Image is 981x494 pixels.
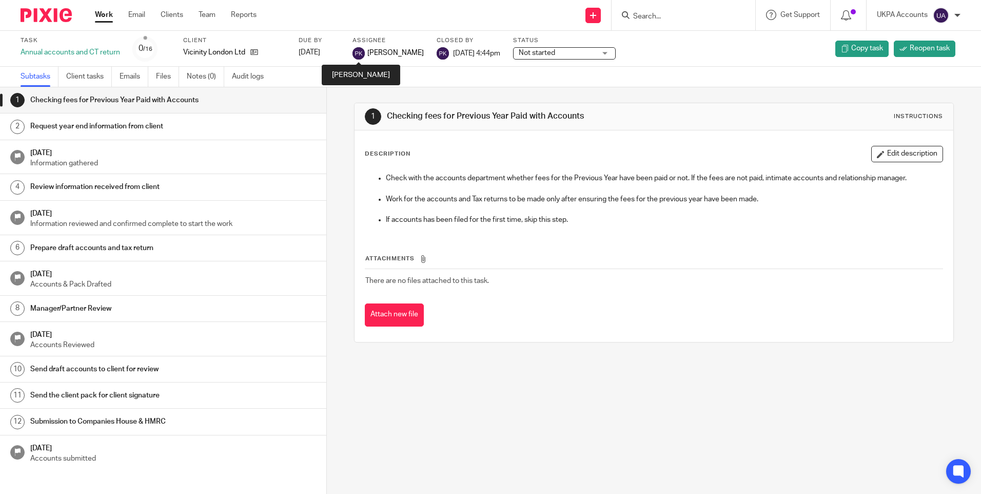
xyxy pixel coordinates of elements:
[30,441,317,453] h1: [DATE]
[95,10,113,20] a: Work
[183,47,245,58] p: Vicinity London Ltd
[910,43,950,53] span: Reopen task
[365,108,381,125] div: 1
[161,10,183,20] a: Clients
[387,111,676,122] h1: Checking fees for Previous Year Paid with Accounts
[365,256,415,261] span: Attachments
[183,36,286,45] label: Client
[513,36,616,45] label: Status
[386,173,942,183] p: Check with the accounts department whether fees for the Previous Year have been paid or not. If t...
[365,277,489,284] span: There are no files attached to this task.
[21,67,58,87] a: Subtasks
[156,67,179,87] a: Files
[299,36,340,45] label: Due by
[66,67,112,87] a: Client tasks
[30,388,221,403] h1: Send the client pack for client signature
[30,145,317,158] h1: [DATE]
[894,41,955,57] a: Reopen task
[30,340,317,350] p: Accounts Reviewed
[21,8,72,22] img: Pixie
[30,206,317,219] h1: [DATE]
[30,327,317,340] h1: [DATE]
[10,120,25,134] div: 2
[851,43,883,53] span: Copy task
[352,47,365,60] img: svg%3E
[780,11,820,18] span: Get Support
[30,158,317,168] p: Information gathered
[386,215,942,225] p: If accounts has been filed for the first time, skip this step.
[871,146,943,162] button: Edit description
[143,46,152,52] small: /16
[877,10,928,20] p: UKPA Accounts
[128,10,145,20] a: Email
[10,388,25,403] div: 11
[30,267,317,279] h1: [DATE]
[30,92,221,108] h1: Checking fees for Previous Year Paid with Accounts
[21,36,120,45] label: Task
[453,49,500,56] span: [DATE] 4:44pm
[365,303,424,327] button: Attach new file
[10,180,25,195] div: 4
[367,48,424,58] span: [PERSON_NAME]
[30,301,221,316] h1: Manager/Partner Review
[933,7,949,24] img: svg%3E
[835,41,889,57] a: Copy task
[894,112,943,121] div: Instructions
[437,36,500,45] label: Closed by
[365,150,410,158] p: Description
[231,10,257,20] a: Reports
[199,10,215,20] a: Team
[10,362,25,376] div: 10
[30,240,221,256] h1: Prepare draft accounts and tax return
[10,415,25,429] div: 12
[232,67,271,87] a: Audit logs
[30,219,317,229] p: Information reviewed and confirmed complete to start the work
[10,93,25,107] div: 1
[30,279,317,290] p: Accounts & Pack Drafted
[386,194,942,204] p: Work for the accounts and Tax returns to be made only after ensuring the fees for the previous ye...
[30,414,221,429] h1: Submission to Companies House & HMRC
[139,43,152,54] div: 0
[120,67,148,87] a: Emails
[30,453,317,464] p: Accounts submitted
[10,301,25,316] div: 8
[30,362,221,377] h1: Send draft accounts to client for review
[30,119,221,134] h1: Request year end information from client
[30,179,221,195] h1: Review information received from client
[10,241,25,255] div: 6
[299,47,340,58] div: [DATE]
[21,47,120,58] div: Annual accounts and CT return
[187,67,224,87] a: Notes (0)
[352,36,424,45] label: Assignee
[632,12,724,22] input: Search
[437,47,449,60] img: svg%3E
[519,49,555,56] span: Not started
